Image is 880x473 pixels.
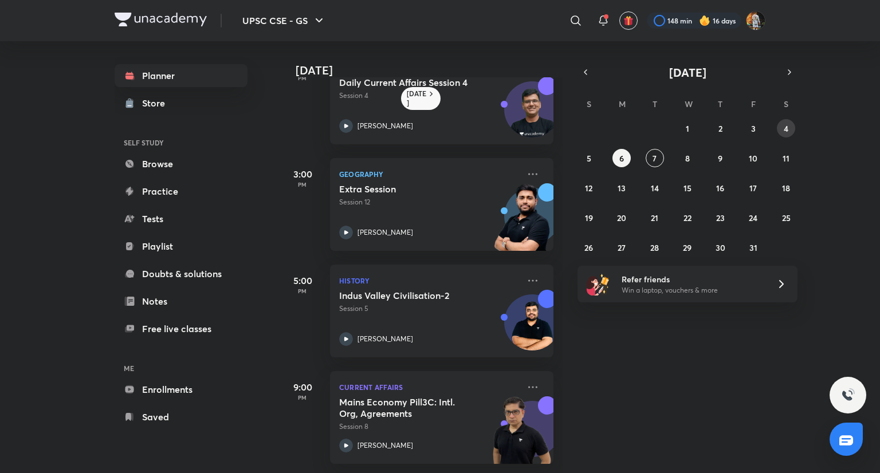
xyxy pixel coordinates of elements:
[505,301,560,356] img: Avatar
[580,149,598,167] button: October 5, 2025
[669,65,706,80] span: [DATE]
[653,153,657,164] abbr: October 7, 2025
[784,123,788,134] abbr: October 4, 2025
[280,394,325,401] p: PM
[587,153,591,164] abbr: October 5, 2025
[339,380,519,394] p: Current Affairs
[751,98,756,109] abbr: Friday
[699,15,710,26] img: streak
[612,179,631,197] button: October 13, 2025
[651,183,659,194] abbr: October 14, 2025
[711,149,729,167] button: October 9, 2025
[716,242,725,253] abbr: October 30, 2025
[622,273,763,285] h6: Refer friends
[618,242,626,253] abbr: October 27, 2025
[784,98,788,109] abbr: Saturday
[115,317,247,340] a: Free live classes
[683,212,692,223] abbr: October 22, 2025
[280,287,325,294] p: PM
[751,123,756,134] abbr: October 3, 2025
[490,183,553,262] img: unacademy
[711,179,729,197] button: October 16, 2025
[339,303,519,314] p: Session 5
[585,212,593,223] abbr: October 19, 2025
[711,119,729,137] button: October 2, 2025
[777,149,795,167] button: October 11, 2025
[678,238,697,257] button: October 29, 2025
[115,152,247,175] a: Browse
[280,380,325,394] h5: 9:00
[580,238,598,257] button: October 26, 2025
[718,153,722,164] abbr: October 9, 2025
[280,274,325,287] h5: 5:00
[749,183,757,194] abbr: October 17, 2025
[505,88,560,143] img: Avatar
[280,181,325,188] p: PM
[618,183,626,194] abbr: October 13, 2025
[619,11,638,30] button: avatar
[749,153,757,164] abbr: October 10, 2025
[115,92,247,115] a: Store
[716,212,725,223] abbr: October 23, 2025
[678,119,697,137] button: October 1, 2025
[115,133,247,152] h6: SELF STUDY
[115,64,247,87] a: Planner
[280,167,325,181] h5: 3:00
[115,13,207,26] img: Company Logo
[749,242,757,253] abbr: October 31, 2025
[339,167,519,181] p: Geography
[653,98,657,109] abbr: Tuesday
[646,149,664,167] button: October 7, 2025
[619,98,626,109] abbr: Monday
[587,98,591,109] abbr: Sunday
[782,183,790,194] abbr: October 18, 2025
[115,13,207,29] a: Company Logo
[585,183,592,194] abbr: October 12, 2025
[612,208,631,227] button: October 20, 2025
[612,238,631,257] button: October 27, 2025
[744,208,763,227] button: October 24, 2025
[115,180,247,203] a: Practice
[115,405,247,428] a: Saved
[357,121,413,131] p: [PERSON_NAME]
[612,149,631,167] button: October 6, 2025
[115,358,247,378] h6: ME
[683,183,692,194] abbr: October 15, 2025
[777,179,795,197] button: October 18, 2025
[777,119,795,137] button: October 4, 2025
[584,242,593,253] abbr: October 26, 2025
[339,183,482,195] h5: Extra Session
[777,208,795,227] button: October 25, 2025
[744,119,763,137] button: October 3, 2025
[580,208,598,227] button: October 19, 2025
[716,183,724,194] abbr: October 16, 2025
[115,290,247,313] a: Notes
[841,388,855,402] img: ttu
[678,179,697,197] button: October 15, 2025
[339,290,482,301] h5: Indus Valley Civilisation-2
[235,9,333,32] button: UPSC CSE - GS
[115,378,247,401] a: Enrollments
[685,98,693,109] abbr: Wednesday
[678,208,697,227] button: October 22, 2025
[718,123,722,134] abbr: October 2, 2025
[339,197,519,207] p: Session 12
[646,238,664,257] button: October 28, 2025
[587,273,610,295] img: referral
[115,235,247,258] a: Playlist
[646,208,664,227] button: October 21, 2025
[678,149,697,167] button: October 8, 2025
[683,242,692,253] abbr: October 29, 2025
[650,242,659,253] abbr: October 28, 2025
[594,64,781,80] button: [DATE]
[686,123,689,134] abbr: October 1, 2025
[651,212,658,223] abbr: October 21, 2025
[622,285,763,295] p: Win a laptop, vouchers & more
[782,212,791,223] abbr: October 25, 2025
[685,153,690,164] abbr: October 8, 2025
[718,98,722,109] abbr: Thursday
[115,262,247,285] a: Doubts & solutions
[339,396,482,419] h5: Mains Economy Pill3C: Intl. Org, Agreements
[746,11,765,30] img: Prakhar Singh
[744,179,763,197] button: October 17, 2025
